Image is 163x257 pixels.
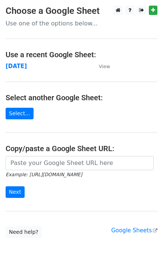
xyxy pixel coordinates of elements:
input: Next [6,186,25,198]
small: View [99,64,110,69]
a: [DATE] [6,63,27,70]
h4: Copy/paste a Google Sheet URL: [6,144,157,153]
h4: Select another Google Sheet: [6,93,157,102]
p: Use one of the options below... [6,19,157,27]
h4: Use a recent Google Sheet: [6,50,157,59]
a: Select... [6,108,34,119]
a: Need help? [6,226,42,238]
small: Example: [URL][DOMAIN_NAME] [6,172,82,177]
input: Paste your Google Sheet URL here [6,156,154,170]
a: Google Sheets [111,227,157,234]
a: View [91,63,110,70]
h3: Choose a Google Sheet [6,6,157,16]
